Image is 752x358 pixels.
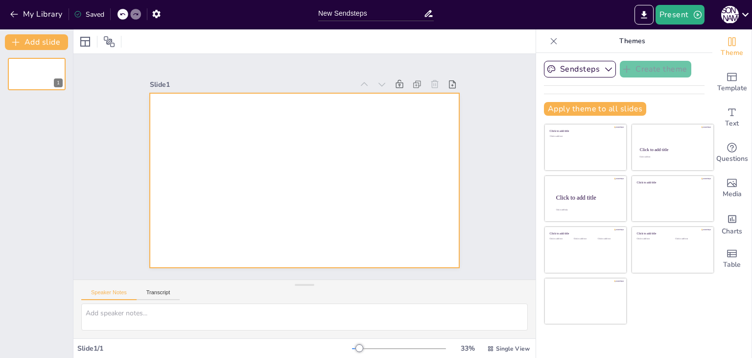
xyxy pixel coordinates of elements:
div: Slide 1 / 1 [77,344,352,353]
div: 1 [8,58,66,90]
div: Change the overall theme [712,29,752,65]
input: Insert title [318,6,423,21]
span: Questions [716,153,748,164]
span: Text [725,118,739,129]
div: 1 [54,78,63,87]
button: [PERSON_NAME] [721,5,739,25]
span: Theme [721,48,743,58]
div: Click to add title [550,232,620,235]
div: Click to add title [550,129,620,133]
span: Charts [722,226,742,237]
div: Click to add text [637,238,668,240]
div: Click to add body [556,209,618,211]
div: Add text boxes [712,100,752,135]
div: Click to add title [556,194,619,201]
span: Template [717,83,747,94]
span: Position [103,36,115,48]
div: Click to add text [574,238,596,240]
div: Get real-time input from your audience [712,135,752,171]
button: Sendsteps [544,61,616,77]
div: Click to add title [637,232,707,235]
div: 33 % [456,344,479,353]
div: Saved [74,10,104,19]
div: Click to add text [675,238,706,240]
span: Table [723,259,741,270]
button: My Library [7,6,67,22]
div: Add a table [712,241,752,277]
button: Create theme [620,61,691,77]
p: Themes [562,29,703,53]
button: Transcript [137,289,180,300]
span: Media [723,189,742,200]
button: Present [656,5,705,25]
div: Click to add text [639,156,705,158]
div: [PERSON_NAME] [721,6,739,24]
div: Click to add text [550,238,572,240]
span: Single View [496,345,530,353]
div: Add ready made slides [712,65,752,100]
button: Export to PowerPoint [634,5,654,25]
div: Add charts and graphs [712,206,752,241]
button: Speaker Notes [81,289,137,300]
button: Apply theme to all slides [544,102,646,116]
div: Layout [77,34,93,50]
button: Add slide [5,34,68,50]
div: Click to add text [598,238,620,240]
div: Click to add title [640,147,705,152]
div: Click to add title [637,180,707,184]
div: Click to add text [550,135,620,138]
div: Add images, graphics, shapes or video [712,171,752,206]
div: Slide 1 [150,80,354,89]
